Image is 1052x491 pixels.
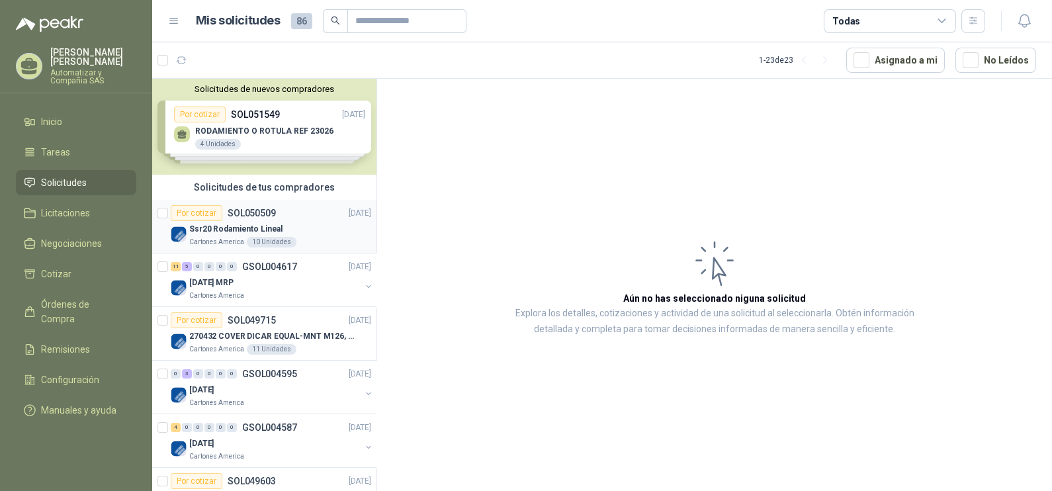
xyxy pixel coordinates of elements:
span: Configuración [41,373,99,387]
p: [DATE] [349,261,371,273]
span: Inicio [41,114,62,129]
p: SOL049603 [228,476,276,486]
h1: Mis solicitudes [196,11,281,30]
div: 0 [182,423,192,432]
div: 5 [182,262,192,271]
div: 0 [204,423,214,432]
a: Tareas [16,140,136,165]
div: Solicitudes de nuevos compradoresPor cotizarSOL051549[DATE] RODAMIENTO O ROTULA REF 230264 Unidad... [152,79,376,175]
p: [DATE] [349,207,371,220]
div: 0 [227,423,237,432]
div: 0 [227,369,237,379]
p: Cartones America [189,344,244,355]
span: Manuales y ayuda [41,403,116,418]
button: No Leídos [955,48,1036,73]
span: Remisiones [41,342,90,357]
div: 0 [204,262,214,271]
a: Licitaciones [16,201,136,226]
a: Por cotizarSOL050509[DATE] Company LogoSsr20 Rodamiento LinealCartones America10 Unidades [152,200,376,253]
p: Automatizar y Compañia SAS [50,69,136,85]
span: Licitaciones [41,206,90,220]
img: Company Logo [171,387,187,403]
h3: Aún no has seleccionado niguna solicitud [623,291,806,306]
img: Company Logo [171,334,187,349]
a: Cotizar [16,261,136,287]
div: Por cotizar [171,205,222,221]
p: Cartones America [189,451,244,462]
a: 4 0 0 0 0 0 GSOL004587[DATE] Company Logo[DATE]Cartones America [171,420,374,462]
img: Company Logo [171,441,187,457]
button: Solicitudes de nuevos compradores [157,84,371,94]
p: Cartones America [189,290,244,301]
p: GSOL004587 [242,423,297,432]
p: [DATE] [349,314,371,327]
div: 3 [182,369,192,379]
p: GSOL004617 [242,262,297,271]
div: Solicitudes de tus compradores [152,175,376,200]
p: [DATE] [189,384,214,396]
div: Por cotizar [171,473,222,489]
div: 0 [171,369,181,379]
div: 0 [193,369,203,379]
a: Manuales y ayuda [16,398,136,423]
span: Solicitudes [41,175,87,190]
div: 0 [216,262,226,271]
p: [DATE] [349,475,371,488]
p: [PERSON_NAME] [PERSON_NAME] [50,48,136,66]
a: Por cotizarSOL049715[DATE] Company Logo270432 COVER DICAR EQUAL-MNT M126, 5486Cartones America11 ... [152,307,376,361]
div: 0 [216,369,226,379]
div: 11 Unidades [247,344,296,355]
div: 4 [171,423,181,432]
p: GSOL004595 [242,369,297,379]
span: Tareas [41,145,70,159]
div: 10 Unidades [247,237,296,247]
span: search [331,16,340,25]
a: 11 5 0 0 0 0 GSOL004617[DATE] Company Logo[DATE] MRPCartones America [171,259,374,301]
img: Company Logo [171,226,187,242]
span: 86 [291,13,312,29]
span: Órdenes de Compra [41,297,124,326]
p: Cartones America [189,237,244,247]
div: 11 [171,262,181,271]
div: 0 [227,262,237,271]
p: Ssr20 Rodamiento Lineal [189,223,283,236]
p: Cartones America [189,398,244,408]
p: [DATE] [189,437,214,450]
p: [DATE] [349,422,371,434]
a: 0 3 0 0 0 0 GSOL004595[DATE] Company Logo[DATE]Cartones America [171,366,374,408]
img: Logo peakr [16,16,83,32]
p: SOL050509 [228,208,276,218]
a: Remisiones [16,337,136,362]
img: Company Logo [171,280,187,296]
div: Todas [832,14,860,28]
p: 270432 COVER DICAR EQUAL-MNT M126, 5486 [189,330,354,343]
a: Negociaciones [16,231,136,256]
a: Configuración [16,367,136,392]
p: Explora los detalles, cotizaciones y actividad de una solicitud al seleccionarla. Obtén informaci... [509,306,920,337]
span: Cotizar [41,267,71,281]
div: 0 [193,262,203,271]
a: Órdenes de Compra [16,292,136,332]
p: SOL049715 [228,316,276,325]
button: Asignado a mi [846,48,945,73]
div: 0 [193,423,203,432]
p: [DATE] MRP [189,277,234,289]
div: 0 [216,423,226,432]
a: Inicio [16,109,136,134]
a: Solicitudes [16,170,136,195]
div: Por cotizar [171,312,222,328]
div: 0 [204,369,214,379]
p: [DATE] [349,368,371,380]
span: Negociaciones [41,236,102,251]
div: 1 - 23 de 23 [759,50,836,71]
